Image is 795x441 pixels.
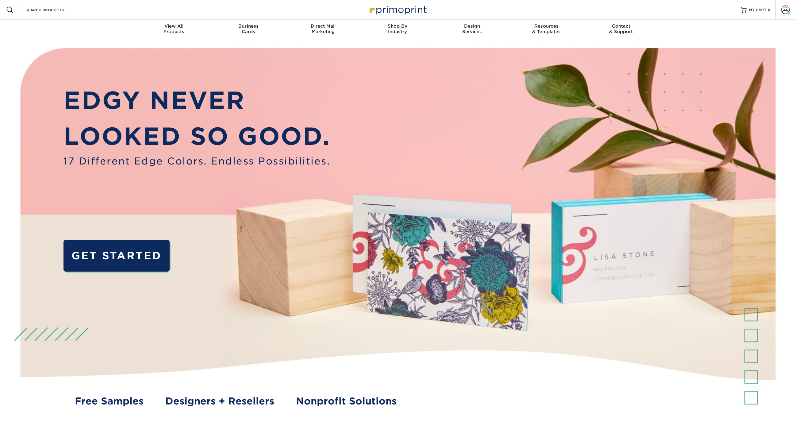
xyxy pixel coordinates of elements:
[360,23,435,29] span: Shop By
[584,20,658,39] a: Contact& Support
[509,23,584,34] div: & Templates
[296,394,397,408] a: Nonprofit Solutions
[509,20,584,39] a: Resources& Templates
[165,394,274,408] a: Designers + Resellers
[211,20,286,39] a: BusinessCards
[137,20,211,39] a: View AllProducts
[749,7,766,13] span: MY CART
[25,6,85,14] input: SEARCH PRODUCTS.....
[211,23,286,29] span: Business
[435,23,509,34] div: Services
[286,23,360,34] div: Marketing
[435,23,509,29] span: Design
[360,23,435,34] div: Industry
[75,394,144,408] a: Free Samples
[63,83,330,118] p: EDGY NEVER
[211,23,286,34] div: Cards
[63,240,170,271] a: GET STARTED
[367,3,428,16] img: Primoprint
[584,23,658,29] span: Contact
[509,23,584,29] span: Resources
[286,23,360,29] span: Direct Mail
[360,20,435,39] a: Shop ByIndustry
[63,154,330,168] span: 17 Different Edge Colors. Endless Possibilities.
[137,23,211,29] span: View All
[435,20,509,39] a: DesignServices
[286,20,360,39] a: Direct MailMarketing
[63,118,330,154] p: LOOKED SO GOOD.
[137,23,211,34] div: Products
[768,8,770,12] span: 0
[584,23,658,34] div: & Support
